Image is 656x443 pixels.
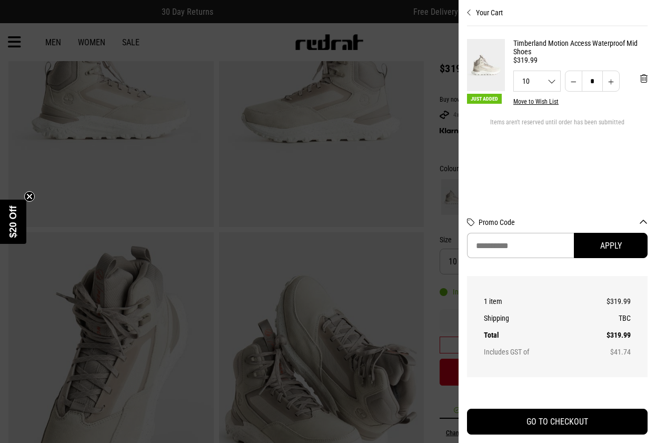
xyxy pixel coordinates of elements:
div: $319.99 [513,56,648,64]
button: GO TO CHECKOUT [467,409,648,435]
div: Items aren't reserved until order has been submitted [467,119,648,134]
th: Shipping [484,310,580,327]
button: Close teaser [24,191,35,202]
button: Increase quantity [602,71,620,92]
button: Open LiveChat chat widget [8,4,40,36]
th: Includes GST of [484,343,580,360]
span: $20 Off [8,205,18,238]
a: Timberland Motion Access Waterproof Mid Shoes [513,39,648,56]
button: Move to Wish List [513,98,559,105]
td: $319.99 [580,327,631,343]
input: Promo Code [467,233,574,258]
button: Apply [574,233,648,258]
button: 'Remove from cart [632,65,656,92]
th: 1 item [484,293,580,310]
iframe: Customer reviews powered by Trustpilot [467,390,648,400]
span: 10 [514,77,560,85]
img: Timberland Motion Access Waterproof Mid Shoes [467,39,505,91]
button: Decrease quantity [565,71,582,92]
td: $319.99 [580,293,631,310]
td: $41.74 [580,343,631,360]
td: TBC [580,310,631,327]
span: Just Added [467,94,502,104]
button: Promo Code [479,218,648,227]
input: Quantity [582,71,603,92]
th: Total [484,327,580,343]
